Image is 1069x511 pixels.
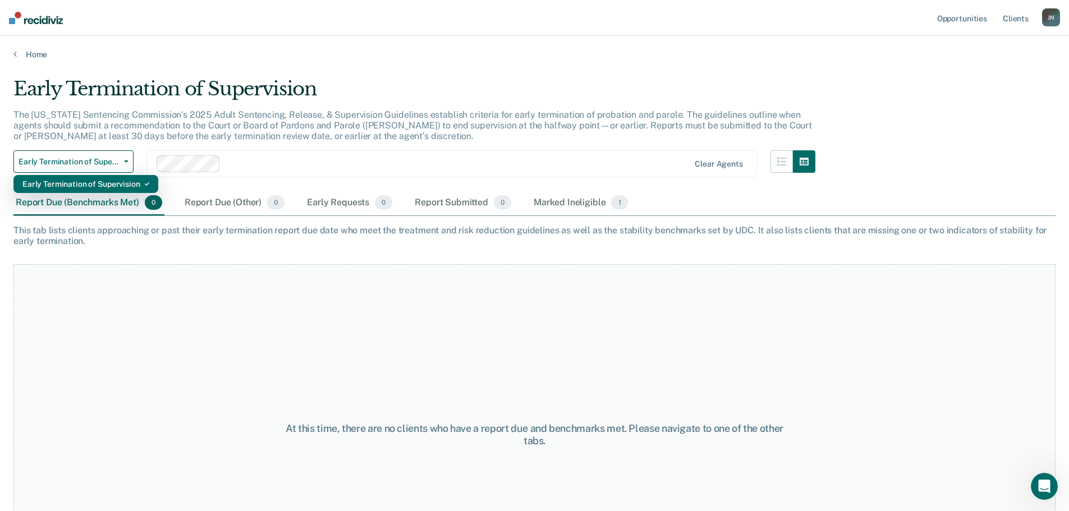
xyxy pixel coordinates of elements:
a: Home [13,49,1056,59]
button: Early Termination of Supervision [13,150,134,173]
div: Early Termination of Supervision [22,175,149,193]
div: Early Requests0 [305,191,394,215]
span: 1 [611,195,627,210]
div: Clear agents [695,159,742,169]
button: JN [1042,8,1060,26]
p: The [US_STATE] Sentencing Commission’s 2025 Adult Sentencing, Release, & Supervision Guidelines e... [13,109,812,141]
div: Marked Ineligible1 [531,191,630,215]
span: 0 [145,195,162,210]
span: Early Termination of Supervision [19,157,120,167]
div: Report Due (Other)0 [182,191,287,215]
iframe: Intercom live chat [1031,473,1058,500]
span: 0 [267,195,285,210]
div: This tab lists clients approaching or past their early termination report due date who meet the t... [13,225,1056,246]
div: Report Submitted0 [412,191,513,215]
span: 0 [494,195,511,210]
div: At this time, there are no clients who have a report due and benchmarks met. Please navigate to o... [274,422,795,446]
div: J N [1042,8,1060,26]
span: 0 [375,195,392,210]
div: Early Termination of Supervision [13,77,815,109]
div: Report Due (Benchmarks Met)0 [13,191,164,215]
img: Recidiviz [9,12,63,24]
